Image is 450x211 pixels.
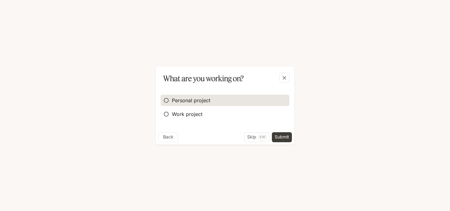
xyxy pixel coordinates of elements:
span: Personal project [172,97,210,104]
button: Submit [272,132,292,142]
button: Back [158,132,178,142]
button: SkipEsc [244,132,269,142]
p: What are you working on? [163,73,244,84]
span: Work project [172,110,202,118]
p: Esc [259,133,267,140]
